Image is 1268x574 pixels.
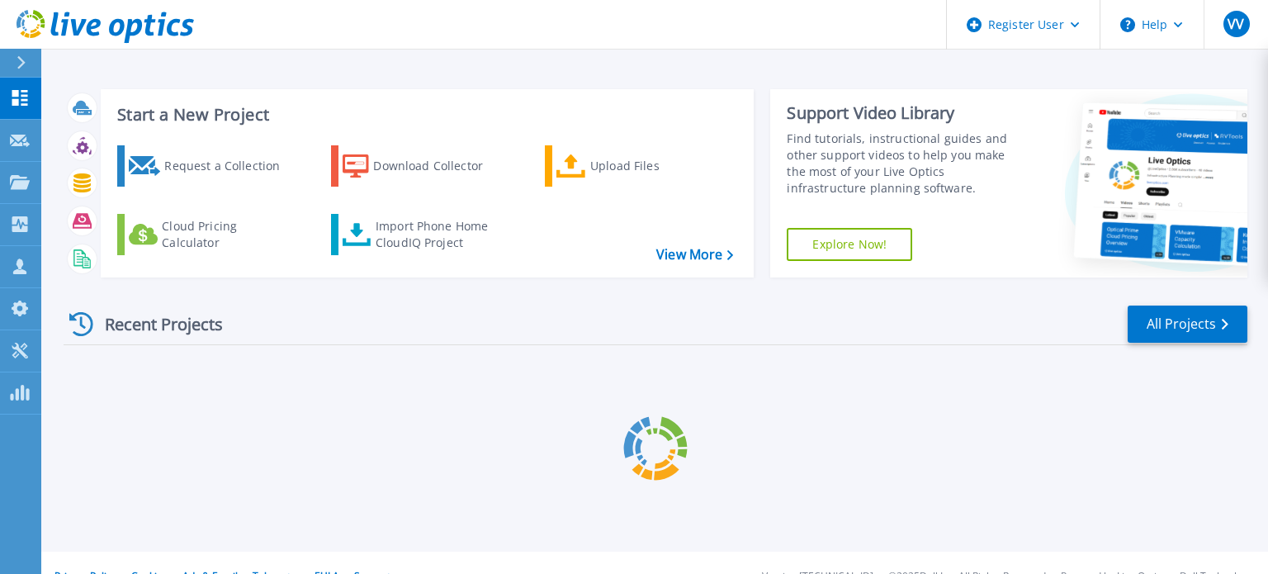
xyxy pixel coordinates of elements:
[117,106,733,124] h3: Start a New Project
[787,228,912,261] a: Explore Now!
[787,130,1026,197] div: Find tutorials, instructional guides and other support videos to help you make the most of your L...
[373,149,505,183] div: Download Collector
[590,149,722,183] div: Upload Files
[64,304,245,344] div: Recent Projects
[787,102,1026,124] div: Support Video Library
[331,145,515,187] a: Download Collector
[656,247,733,263] a: View More
[1128,306,1247,343] a: All Projects
[117,145,301,187] a: Request a Collection
[117,214,301,255] a: Cloud Pricing Calculator
[162,218,294,251] div: Cloud Pricing Calculator
[1228,17,1244,31] span: VV
[376,218,504,251] div: Import Phone Home CloudIQ Project
[545,145,729,187] a: Upload Files
[164,149,296,183] div: Request a Collection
